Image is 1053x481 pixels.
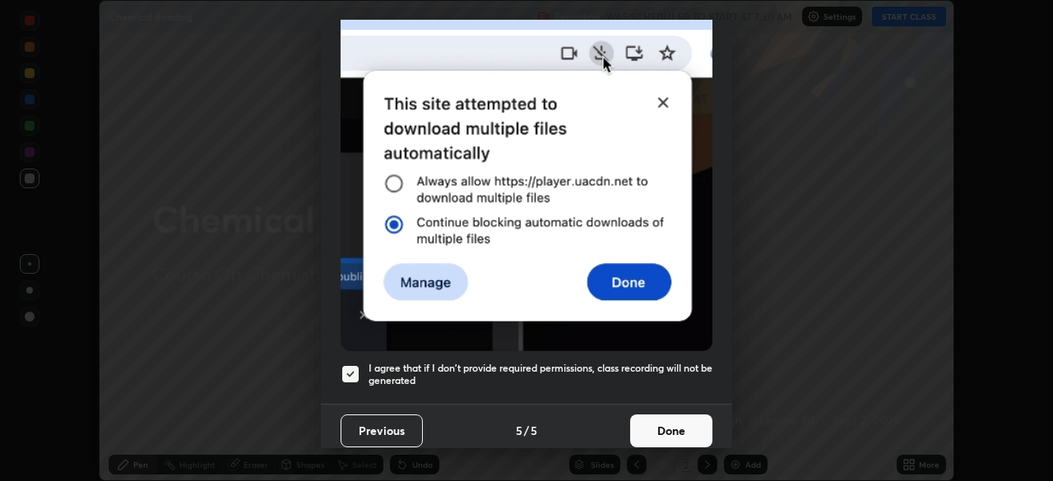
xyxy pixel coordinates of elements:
h4: / [524,422,529,439]
h5: I agree that if I don't provide required permissions, class recording will not be generated [369,362,712,387]
h4: 5 [516,422,522,439]
h4: 5 [531,422,537,439]
button: Previous [341,414,423,447]
button: Done [630,414,712,447]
